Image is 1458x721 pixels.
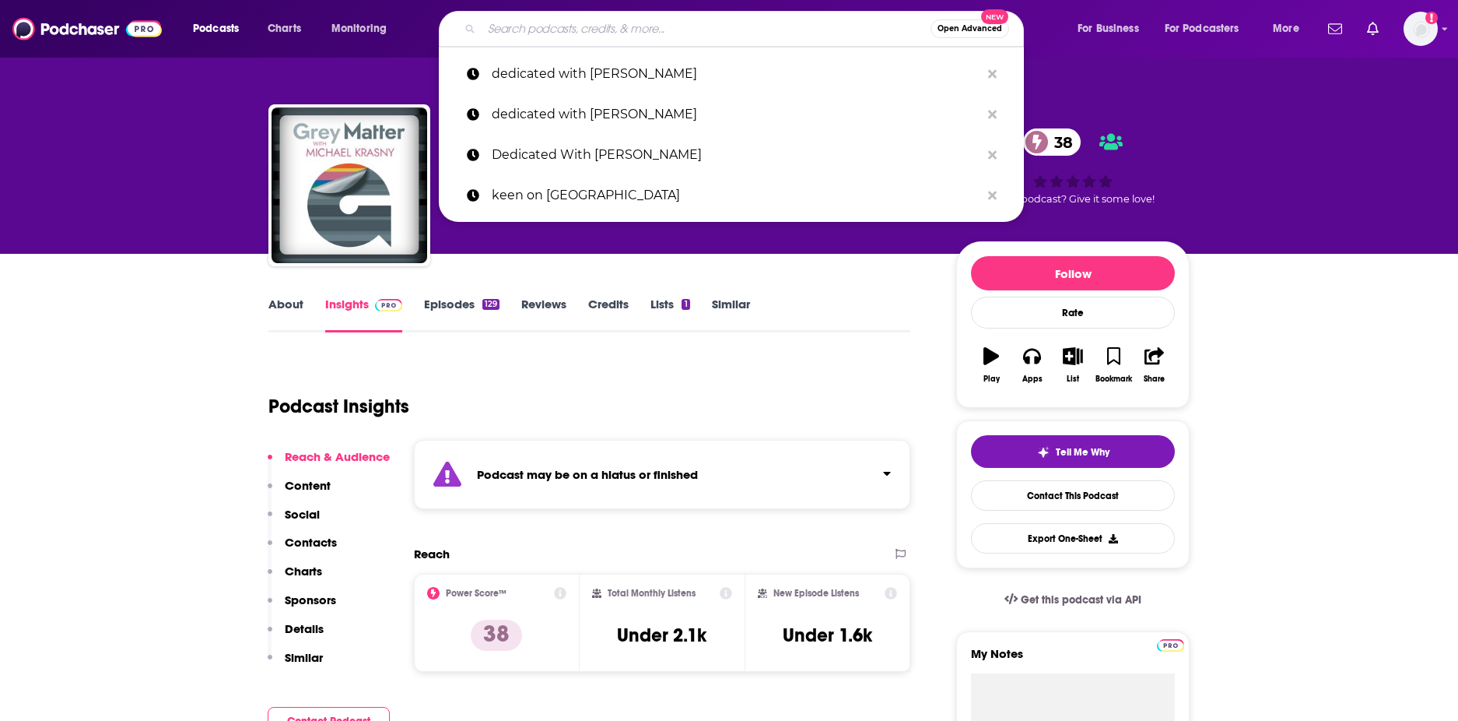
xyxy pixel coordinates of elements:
[992,581,1154,619] a: Get this podcast via API
[414,440,910,509] section: Click to expand status details
[588,297,629,332] a: Credits
[268,18,301,40] span: Charts
[268,593,336,621] button: Sponsors
[492,135,980,175] p: Dedicated With Doug Brunt
[971,480,1175,511] a: Contact This Podcast
[285,564,322,579] p: Charts
[331,18,387,40] span: Monitoring
[1361,16,1385,42] a: Show notifications dropdown
[268,535,337,564] button: Contacts
[268,650,323,679] button: Similar
[1067,16,1158,41] button: open menu
[12,14,162,44] img: Podchaser - Follow, Share and Rate Podcasts
[285,478,331,493] p: Content
[971,337,1011,393] button: Play
[938,25,1002,33] span: Open Advanced
[268,297,303,332] a: About
[650,297,689,332] a: Lists1
[1011,337,1052,393] button: Apps
[268,621,324,650] button: Details
[285,593,336,607] p: Sponsors
[1037,446,1050,459] img: tell me why sparkle
[285,507,320,522] p: Social
[439,54,1024,94] a: dedicated with [PERSON_NAME]
[1273,18,1299,40] span: More
[1056,446,1109,459] span: Tell Me Why
[414,547,450,561] h2: Reach
[1425,12,1438,24] svg: Add a profile image
[1155,16,1262,41] button: open menu
[482,16,931,41] input: Search podcasts, credits, & more...
[285,449,390,464] p: Reach & Audience
[712,297,750,332] a: Similar
[971,256,1175,290] button: Follow
[268,478,331,507] button: Content
[682,299,689,310] div: 1
[971,646,1175,674] label: My Notes
[956,118,1190,215] div: 38Good podcast? Give it some love!
[1134,337,1175,393] button: Share
[1039,128,1081,156] span: 38
[971,297,1175,329] div: Rate
[1078,18,1139,40] span: For Business
[608,588,696,599] h2: Total Monthly Listens
[1053,337,1093,393] button: List
[268,449,390,478] button: Reach & Audience
[1157,639,1184,652] img: Podchaser Pro
[783,624,872,647] h3: Under 1.6k
[1262,16,1319,41] button: open menu
[1404,12,1438,46] span: Logged in as isabellaN
[1404,12,1438,46] button: Show profile menu
[1157,637,1184,652] a: Pro website
[285,621,324,636] p: Details
[285,535,337,550] p: Contacts
[1022,375,1043,384] div: Apps
[773,588,859,599] h2: New Episode Listens
[439,94,1024,135] a: dedicated with [PERSON_NAME]
[325,297,402,332] a: InsightsPodchaser Pro
[1144,375,1165,384] div: Share
[991,193,1155,205] span: Good podcast? Give it some love!
[1322,16,1348,42] a: Show notifications dropdown
[285,650,323,665] p: Similar
[424,297,499,332] a: Episodes129
[268,395,409,418] h1: Podcast Insights
[971,523,1175,554] button: Export One-Sheet
[521,297,566,332] a: Reviews
[1404,12,1438,46] img: User Profile
[1023,128,1081,156] a: 38
[454,11,1039,47] div: Search podcasts, credits, & more...
[193,18,239,40] span: Podcasts
[617,624,706,647] h3: Under 2.1k
[983,375,1000,384] div: Play
[446,588,506,599] h2: Power Score™
[482,299,499,310] div: 129
[268,564,322,593] button: Charts
[1093,337,1134,393] button: Bookmark
[1021,593,1141,607] span: Get this podcast via API
[477,467,698,482] strong: Podcast may be on a hiatus or finished
[492,175,980,216] p: keen on america
[971,435,1175,468] button: tell me why sparkleTell Me Why
[931,19,1009,38] button: Open AdvancedNew
[182,16,259,41] button: open menu
[1067,375,1079,384] div: List
[1095,375,1132,384] div: Bookmark
[258,16,310,41] a: Charts
[321,16,407,41] button: open menu
[492,94,980,135] p: dedicated with doug bryant
[471,620,522,651] p: 38
[272,107,427,263] img: Grey Matter with Michael Krasny
[268,507,320,536] button: Social
[981,9,1009,24] span: New
[439,135,1024,175] a: Dedicated With [PERSON_NAME]
[375,299,402,311] img: Podchaser Pro
[1165,18,1239,40] span: For Podcasters
[439,175,1024,216] a: keen on [GEOGRAPHIC_DATA]
[492,54,980,94] p: dedicated with doug brunt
